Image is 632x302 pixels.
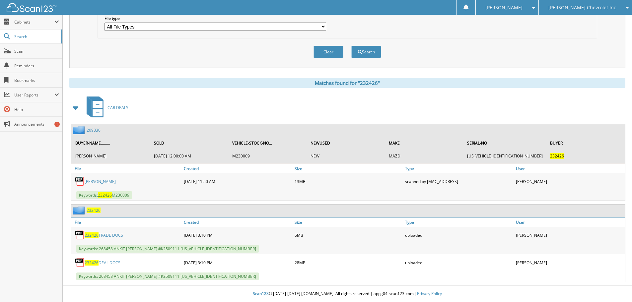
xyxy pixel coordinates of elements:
[182,218,293,227] a: Created
[71,164,182,173] a: File
[293,228,404,242] div: 6MB
[85,179,116,184] a: [PERSON_NAME]
[403,228,514,242] div: uploaded
[151,151,228,161] td: [DATE] 12:00:00 AM
[182,256,293,269] div: [DATE] 3:10 PM
[75,230,85,240] img: PDF.png
[107,105,128,110] span: CAR DEALS
[105,16,326,21] label: File type
[72,136,150,150] th: BUYER-NAME.........
[293,175,404,188] div: 13MB
[76,191,132,199] span: Keywords: M230009
[71,218,182,227] a: File
[76,272,259,280] span: Keywords: 268458 ANKIT [PERSON_NAME] #K2509111 [US_VEHICLE_IDENTIFICATION_NUMBER]
[72,151,150,161] td: [PERSON_NAME]
[514,164,625,173] a: User
[599,270,632,302] iframe: Chat Widget
[14,78,59,83] span: Bookmarks
[464,151,546,161] td: [US_VEHICLE_IDENTIFICATION_NUMBER]
[417,291,442,296] a: Privacy Policy
[182,164,293,173] a: Created
[514,218,625,227] a: User
[98,192,112,198] span: 232426
[85,232,99,238] span: 232426
[14,34,58,39] span: Search
[85,232,123,238] a: 232426TRADE DOCS
[547,136,624,150] th: BUYER
[151,136,228,150] th: SOLD
[76,245,259,253] span: Keywords: 268458 ANKIT [PERSON_NAME] #K2509111 [US_VEHICLE_IDENTIFICATION_NUMBER]
[307,151,385,161] td: NEW
[403,164,514,173] a: Type
[307,136,385,150] th: NEWUSED
[14,48,59,54] span: Scan
[351,46,381,58] button: Search
[514,256,625,269] div: [PERSON_NAME]
[293,218,404,227] a: Size
[75,176,85,186] img: PDF.png
[229,136,307,150] th: VEHICLE-STOCK-NO...
[403,256,514,269] div: uploaded
[87,208,101,213] a: 232426
[75,258,85,268] img: PDF.png
[253,291,269,296] span: Scan123
[403,218,514,227] a: Type
[293,164,404,173] a: Size
[514,175,625,188] div: [PERSON_NAME]
[182,175,293,188] div: [DATE] 11:50 AM
[69,78,625,88] div: Matches found for "232426"
[73,126,87,134] img: folder2.png
[314,46,343,58] button: Clear
[548,6,616,10] span: [PERSON_NAME] Chevrolet Inc
[54,122,60,127] div: 1
[85,260,120,266] a: 232426DEAL DOCS
[182,228,293,242] div: [DATE] 3:10 PM
[14,107,59,112] span: Help
[14,63,59,69] span: Reminders
[386,151,463,161] td: MAZD
[514,228,625,242] div: [PERSON_NAME]
[14,19,54,25] span: Cabinets
[14,92,54,98] span: User Reports
[293,256,404,269] div: 28MB
[85,260,99,266] span: 232426
[550,153,564,159] span: 232426
[464,136,546,150] th: SERIAL-NO
[87,127,101,133] a: 209830
[485,6,523,10] span: [PERSON_NAME]
[63,286,632,302] div: © [DATE]-[DATE] [DOMAIN_NAME]. All rights reserved | appg04-scan123-com |
[229,151,307,161] td: M230009
[83,94,128,121] a: CAR DEALS
[403,175,514,188] div: scanned by [MAC_ADDRESS]
[386,136,463,150] th: MAKE
[73,206,87,214] img: folder2.png
[14,121,59,127] span: Announcements
[7,3,56,12] img: scan123-logo-white.svg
